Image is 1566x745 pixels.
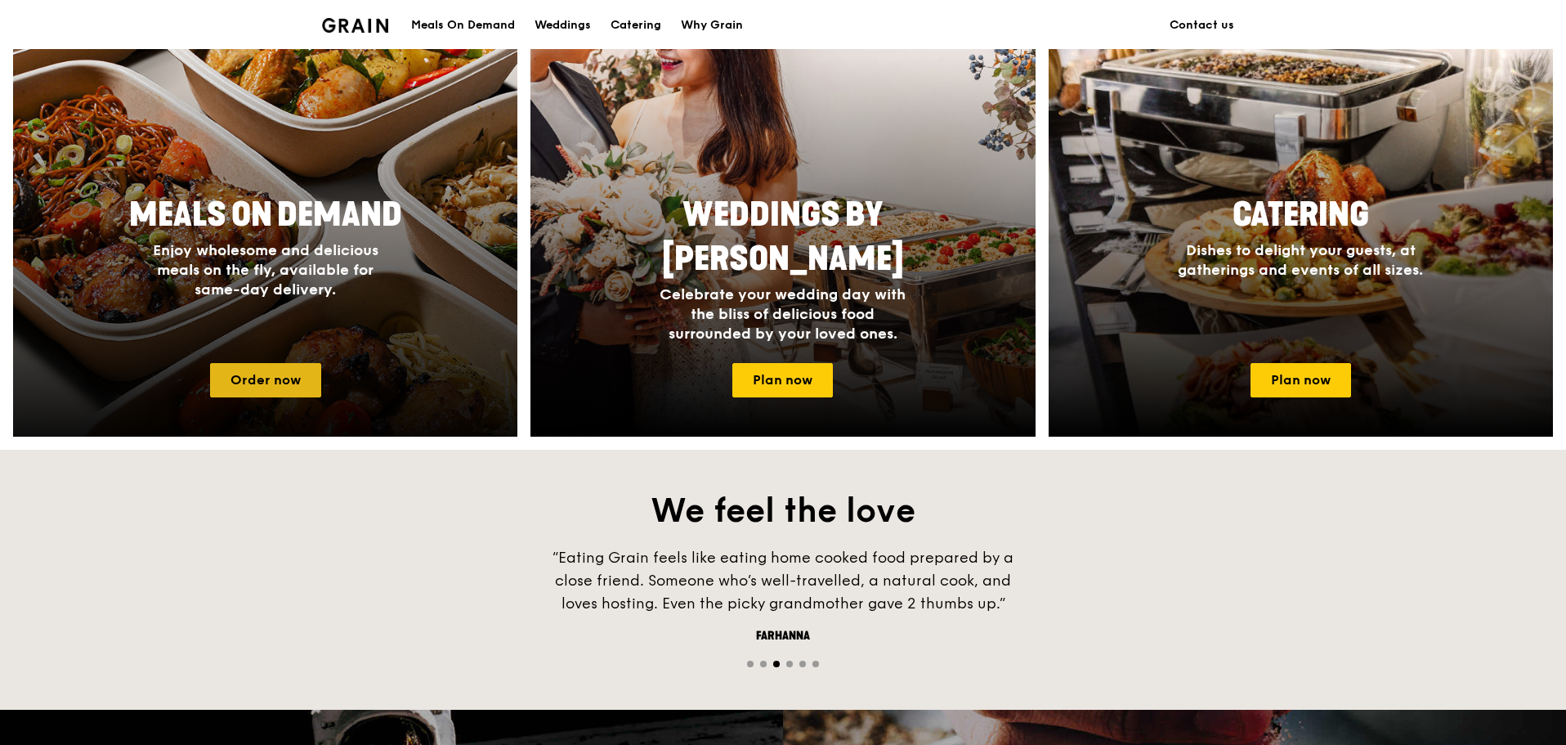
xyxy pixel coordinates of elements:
[210,363,321,397] a: Order now
[1160,1,1244,50] a: Contact us
[525,1,601,50] a: Weddings
[760,661,767,667] span: Go to slide 2
[411,1,515,50] div: Meals On Demand
[812,661,819,667] span: Go to slide 6
[322,18,388,33] img: Grain
[786,661,793,667] span: Go to slide 4
[611,1,661,50] div: Catering
[1251,363,1351,397] a: Plan now
[1178,241,1423,279] span: Dishes to delight your guests, at gatherings and events of all sizes.
[732,363,833,397] a: Plan now
[773,661,780,667] span: Go to slide 3
[660,285,906,343] span: Celebrate your wedding day with the bliss of delicious food surrounded by your loved ones.
[671,1,753,50] a: Why Grain
[662,195,904,279] span: Weddings by [PERSON_NAME]
[681,1,743,50] div: Why Grain
[747,661,754,667] span: Go to slide 1
[799,661,806,667] span: Go to slide 5
[538,628,1028,644] div: Farhanna
[153,241,378,298] span: Enjoy wholesome and delicious meals on the fly, available for same-day delivery.
[129,195,402,235] span: Meals On Demand
[535,1,591,50] div: Weddings
[538,546,1028,615] div: “Eating Grain feels like eating home cooked food prepared by a close friend. Someone who’s well-t...
[601,1,671,50] a: Catering
[1233,195,1369,235] span: Catering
